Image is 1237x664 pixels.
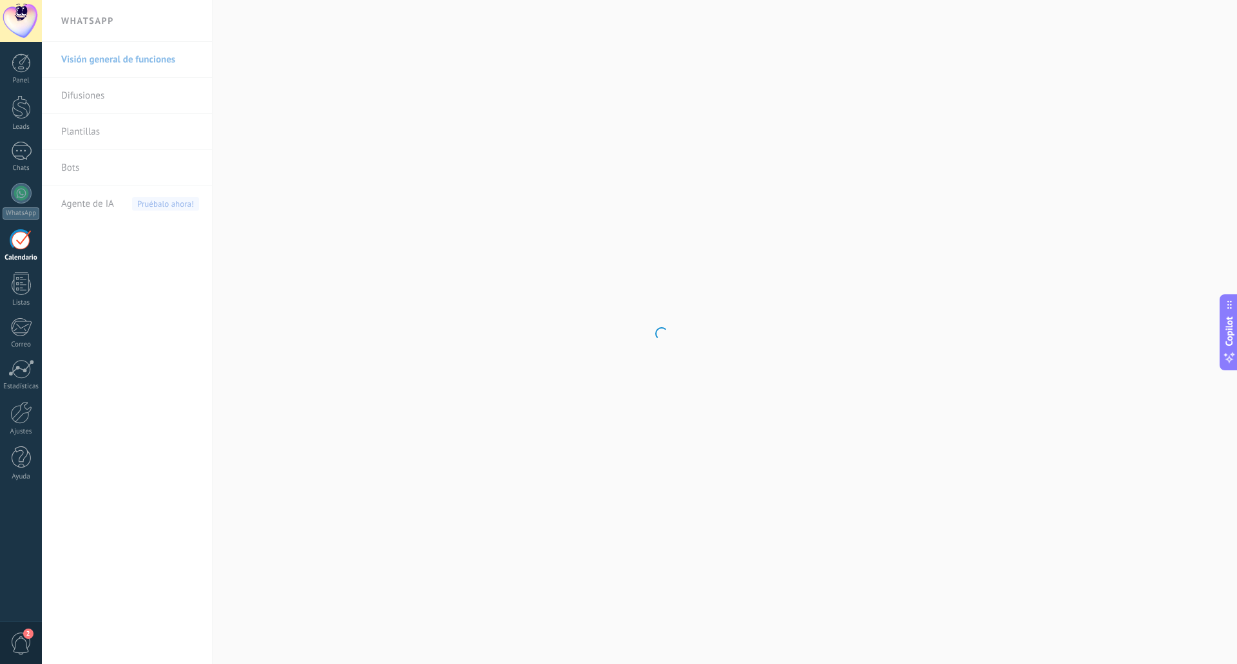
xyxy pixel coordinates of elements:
div: Correo [3,341,40,349]
div: Chats [3,164,40,173]
div: Calendario [3,254,40,262]
div: Ayuda [3,473,40,481]
div: Panel [3,77,40,85]
div: Leads [3,123,40,131]
div: Listas [3,299,40,307]
div: WhatsApp [3,207,39,220]
span: Copilot [1223,316,1236,346]
span: 2 [23,629,34,639]
div: Ajustes [3,428,40,436]
div: Estadísticas [3,383,40,391]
